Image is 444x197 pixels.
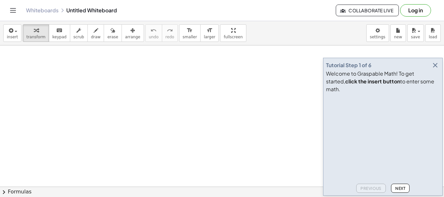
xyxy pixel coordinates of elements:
[26,35,46,39] span: transform
[107,35,118,39] span: erase
[122,24,144,42] button: arrange
[390,24,406,42] button: new
[165,35,174,39] span: redo
[145,24,162,42] button: undoundo
[23,24,49,42] button: transform
[341,7,393,13] span: Collaborate Live
[204,35,215,39] span: larger
[429,35,437,39] span: load
[49,24,70,42] button: keyboardkeypad
[370,35,385,39] span: settings
[425,24,441,42] button: load
[150,27,157,34] i: undo
[7,35,18,39] span: insert
[326,61,372,69] div: Tutorial Step 1 of 6
[200,24,219,42] button: format_sizelarger
[366,24,389,42] button: settings
[183,35,197,39] span: smaller
[394,35,402,39] span: new
[52,35,67,39] span: keypad
[187,27,193,34] i: format_size
[26,7,59,14] a: Whiteboards
[220,24,246,42] button: fullscreen
[167,27,173,34] i: redo
[336,5,399,16] button: Collaborate Live
[91,35,101,39] span: draw
[70,24,88,42] button: scrub
[104,24,122,42] button: erase
[125,35,140,39] span: arrange
[400,4,431,17] button: Log in
[8,5,18,16] button: Toggle navigation
[3,24,21,42] button: insert
[345,78,400,85] b: click the insert button
[73,35,84,39] span: scrub
[326,70,440,93] div: Welcome to Graspable Math! To get started, to enter some math.
[87,24,104,42] button: draw
[56,27,62,34] i: keyboard
[206,27,213,34] i: format_size
[411,35,420,39] span: save
[407,24,424,42] button: save
[224,35,242,39] span: fullscreen
[162,24,178,42] button: redoredo
[395,186,405,191] span: Next
[149,35,159,39] span: undo
[391,184,410,193] button: Next
[179,24,201,42] button: format_sizesmaller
